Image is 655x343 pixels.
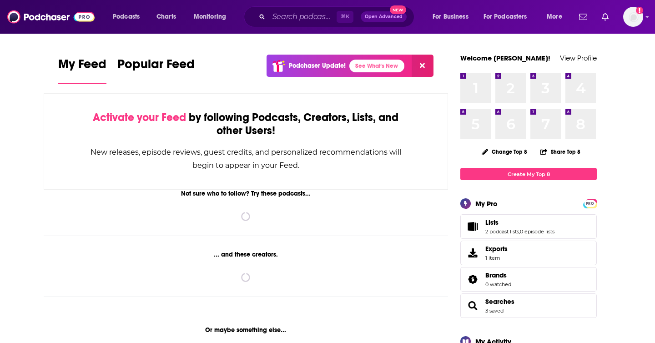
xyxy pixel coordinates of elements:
[289,62,346,70] p: Podchaser Update!
[90,111,402,137] div: by following Podcasts, Creators, Lists, and other Users!
[484,10,527,23] span: For Podcasters
[623,7,643,27] img: User Profile
[540,143,581,161] button: Share Top 8
[485,245,508,253] span: Exports
[598,9,612,25] a: Show notifications dropdown
[485,298,514,306] a: Searches
[365,15,403,19] span: Open Advanced
[485,218,499,227] span: Lists
[460,168,597,180] a: Create My Top 8
[519,228,520,235] span: ,
[485,271,507,279] span: Brands
[464,299,482,312] a: Searches
[361,11,407,22] button: Open AdvancedNew
[58,56,106,77] span: My Feed
[156,10,176,23] span: Charts
[464,247,482,259] span: Exports
[464,220,482,233] a: Lists
[485,281,511,288] a: 0 watched
[476,146,533,157] button: Change Top 8
[433,10,469,23] span: For Business
[485,271,511,279] a: Brands
[113,10,140,23] span: Podcasts
[337,11,353,23] span: ⌘ K
[7,8,95,25] img: Podchaser - Follow, Share and Rate Podcasts
[485,218,554,227] a: Lists
[44,251,448,258] div: ... and these creators.
[269,10,337,24] input: Search podcasts, credits, & more...
[623,7,643,27] span: Logged in as Marketing09
[464,273,482,286] a: Brands
[390,5,406,14] span: New
[93,111,186,124] span: Activate your Feed
[460,293,597,318] span: Searches
[475,199,498,208] div: My Pro
[426,10,480,24] button: open menu
[58,56,106,84] a: My Feed
[540,10,574,24] button: open menu
[460,214,597,239] span: Lists
[194,10,226,23] span: Monitoring
[460,54,550,62] a: Welcome [PERSON_NAME]!
[117,56,195,77] span: Popular Feed
[575,9,591,25] a: Show notifications dropdown
[106,10,151,24] button: open menu
[584,200,595,207] span: PRO
[90,146,402,172] div: New releases, episode reviews, guest credits, and personalized recommendations will begin to appe...
[485,308,504,314] a: 3 saved
[584,200,595,207] a: PRO
[151,10,181,24] a: Charts
[636,7,643,14] svg: Add a profile image
[547,10,562,23] span: More
[117,56,195,84] a: Popular Feed
[460,241,597,265] a: Exports
[44,190,448,197] div: Not sure who to follow? Try these podcasts...
[485,228,519,235] a: 2 podcast lists
[623,7,643,27] button: Show profile menu
[349,60,404,72] a: See What's New
[485,255,508,261] span: 1 item
[44,326,448,334] div: Or maybe something else...
[520,228,554,235] a: 0 episode lists
[252,6,423,27] div: Search podcasts, credits, & more...
[560,54,597,62] a: View Profile
[478,10,540,24] button: open menu
[187,10,238,24] button: open menu
[460,267,597,292] span: Brands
